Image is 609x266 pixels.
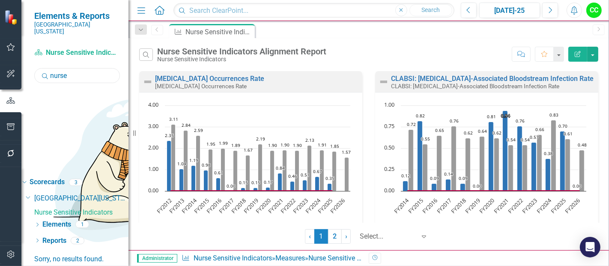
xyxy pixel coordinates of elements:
[69,179,83,186] div: 3
[157,47,326,56] div: Nurse Sensitive Indicators Alignment Report
[391,75,594,83] a: CLABSI: [MEDICAL_DATA]-Associated Bloodstream Infection Rate
[244,147,253,153] text: 1.67
[313,168,322,174] text: 0.67
[171,124,349,191] g: NDNQI Target, series 2 of 3. Bar series with 15 bars.
[307,145,312,191] path: FY2023, 2.13. NDNQI Target.
[283,150,287,191] path: FY2021, 1.902. NDNQI Target.
[227,183,236,189] text: 0.00
[194,254,272,262] a: Nurse Sensitive Indicators
[168,197,186,215] text: FY2013
[546,158,551,191] path: FY2024, 0.38. SOMC.
[464,130,473,136] text: 0.62
[251,179,260,185] text: 0.15
[494,138,499,191] path: FY2020, 0.62. NDNQI Target.
[516,118,525,124] text: 0.76
[522,145,528,191] path: FY2022, 0.54. NDNQI Target.
[301,172,310,178] text: 0.51
[446,179,451,191] path: FY2017, 0.14. SOMC.
[268,142,277,148] text: 1.90
[493,130,502,136] text: 0.62
[379,77,389,87] img: Not Defined
[202,162,211,168] text: 0.98
[416,113,425,119] text: 0.82
[216,178,221,191] path: FY2016, 0.61. SOMC.
[155,83,247,90] small: [MEDICAL_DATA] Occurrences Rate
[196,135,200,191] path: FY2014, 2.59. NDNQI Target.
[189,157,198,163] text: 1.19
[535,126,544,132] text: 0.66
[182,254,362,263] div: » »
[304,196,322,215] text: FY2024
[537,134,542,191] path: FY2023, 0.66. NDNQI Target.
[148,101,158,108] text: 4.00
[167,140,171,191] path: FY2012, 2.35. SOMC.
[4,10,19,25] img: ClearPoint Strategy
[489,122,494,191] path: FY2020, 0.81. SOMC.
[318,142,327,148] text: 1.91
[432,183,437,191] path: FY2016, 0.09. SOMC.
[256,136,265,142] text: 2.19
[184,130,188,191] path: FY2013, 2.84. NDNQI Target.
[314,229,328,244] span: 1
[165,132,174,138] text: 2.35
[430,175,439,181] text: 0.09
[179,169,184,191] path: FY2013, 1.04. SOMC.
[384,143,394,151] text: 0.50
[217,197,235,215] text: FY2017
[148,221,160,233] button: View chart menu, Chart
[281,142,290,148] text: 1.90
[328,197,346,215] text: FY2026
[379,101,594,240] div: Chart. Highcharts interactive chart.
[219,140,228,146] text: 1.99
[586,3,602,18] div: CC
[401,173,410,179] text: 0.12
[231,142,240,148] text: 1.89
[254,197,272,215] text: FY2020
[506,197,524,215] text: FY2022
[479,3,540,18] button: [DATE]-25
[573,183,582,189] text: 0.00
[521,197,539,215] text: FY2023
[578,142,587,148] text: 0.48
[233,150,238,191] path: FY2017, 1.89. NDNQI Target.
[375,71,598,242] div: Double-Click to Edit
[409,4,452,16] button: Search
[290,181,295,191] path: FY2022, 0.46. SOMC.
[148,186,158,194] text: 0.00
[564,197,582,215] text: FY2026
[308,254,441,262] div: Nurse Sensitive Indicators Alignment Report
[276,165,285,171] text: 0.84
[192,197,210,215] text: FY2015
[384,221,396,233] button: View chart menu, Chart
[531,142,537,191] path: FY2023, 0.57. SOMC.
[508,145,513,191] path: FY2021, 0.54. NDNQI Target.
[34,194,128,203] a: [GEOGRAPHIC_DATA][US_STATE]
[544,150,553,156] text: 0.38
[194,127,203,133] text: 2.59
[258,144,263,191] path: FY2019, 2.185. NDNQI Target.
[330,143,339,149] text: 1.85
[487,114,496,120] text: 0.81
[435,127,444,133] text: 0.65
[239,179,248,185] text: 0.15
[320,150,324,191] path: FY2024, 1.91. NDNQI Target.
[342,149,351,155] text: 1.57
[30,177,65,187] a: Scorecards
[379,101,591,240] svg: Interactive chart
[558,123,567,129] text: 0.70
[148,165,158,173] text: 1.00
[34,208,128,218] a: Nurse Sensitive Indicators
[392,196,411,215] text: FY2014
[309,232,311,240] span: ‹
[406,197,424,215] text: FY2015
[501,113,510,119] text: 0.94
[460,183,466,191] path: FY2018, 0.09. SOMC.
[409,129,414,191] path: FY2014, 0.72. NDNQI Target.
[384,101,394,108] text: 1.00
[205,197,223,215] text: FY2016
[242,197,260,215] text: FY2019
[535,196,553,215] text: FY2024
[332,151,337,191] path: FY2025, 1.85. NDNQI Target.
[278,173,282,191] path: FY2021, 0.84. SOMC.
[492,197,510,215] text: FY2021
